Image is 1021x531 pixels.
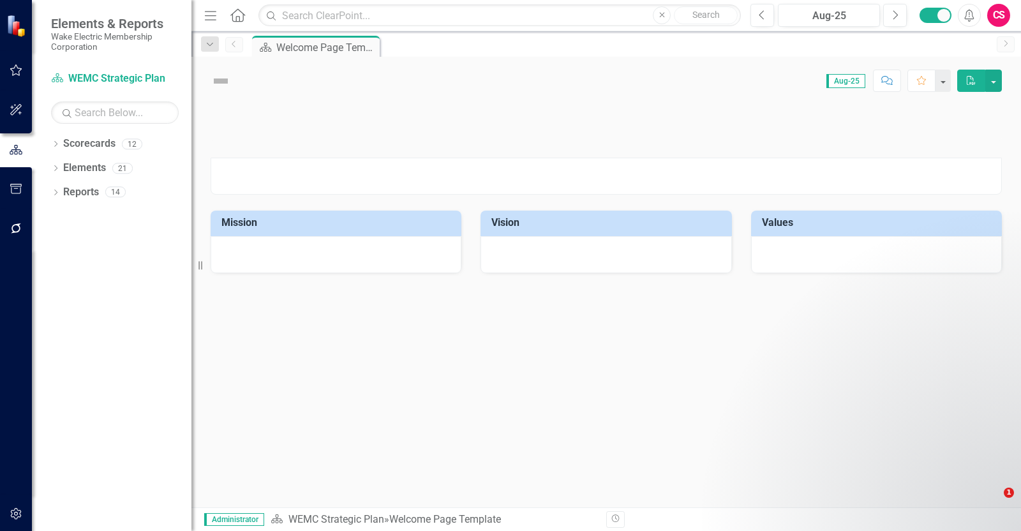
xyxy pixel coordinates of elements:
a: Elements [63,161,106,176]
span: Search [692,10,720,20]
div: Welcome Page Template [389,513,501,525]
iframe: Intercom live chat [978,488,1008,518]
img: ClearPoint Strategy [6,15,29,37]
h3: Vision [491,217,725,228]
div: » [271,512,597,527]
span: 1 [1004,488,1014,498]
h3: Mission [221,217,455,228]
div: 12 [122,138,142,149]
small: Wake Electric Membership Corporation [51,31,179,52]
a: Reports [63,185,99,200]
span: Administrator [204,513,264,526]
a: WEMC Strategic Plan [288,513,384,525]
div: Aug-25 [782,8,876,24]
span: Aug-25 [826,74,865,88]
a: Scorecards [63,137,116,151]
input: Search ClearPoint... [258,4,741,27]
img: Not Defined [211,71,231,91]
a: WEMC Strategic Plan [51,71,179,86]
div: Welcome Page Template [276,40,376,56]
div: 14 [105,187,126,198]
h3: Values [762,217,995,228]
input: Search Below... [51,101,179,124]
div: 21 [112,163,133,174]
span: Elements & Reports [51,16,179,31]
button: Aug-25 [778,4,880,27]
button: Search [674,6,738,24]
button: CS [987,4,1010,27]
